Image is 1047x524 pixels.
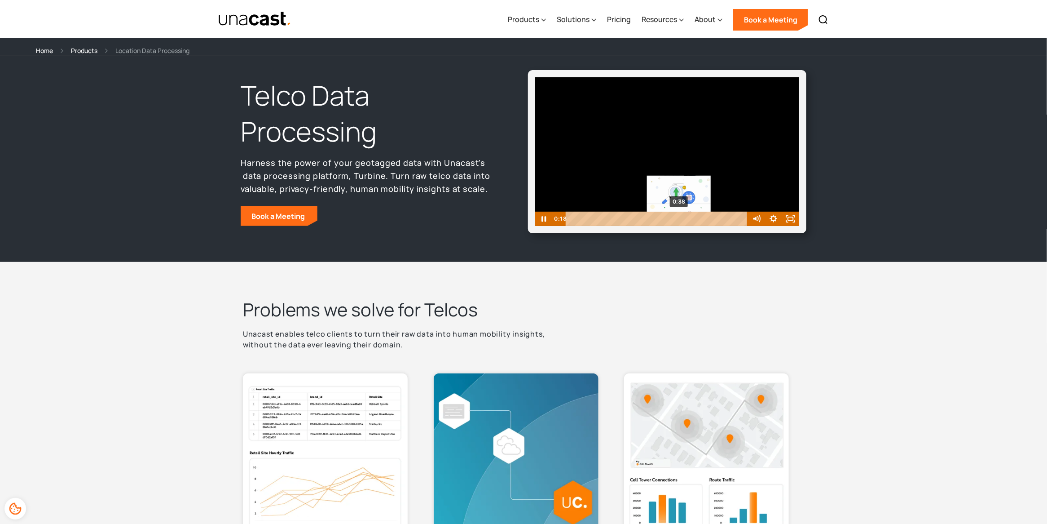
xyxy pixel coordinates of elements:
p: Unacast enables telco clients to turn their raw data into human mobility insights, without the da... [243,329,559,350]
div: About [695,1,722,38]
p: Harness the power of your geotagged data with Unacast's data processing platform, Turbine. Turn r... [241,156,495,195]
div: Cookie Preferences [4,498,26,520]
div: Products [508,14,539,25]
div: About [695,14,716,25]
h1: Telco Data Processing [241,78,495,150]
a: Book a Meeting [241,206,317,226]
a: Book a Meeting [733,9,808,31]
img: Unacast text logo [218,11,291,27]
a: Pricing [607,1,631,38]
img: Search icon [818,14,829,25]
button: Fullscreen [782,212,799,226]
div: Solutions [557,14,589,25]
a: Home [36,45,53,56]
div: Location Data Processing [115,45,189,56]
button: Show settings menu [765,212,782,226]
a: home [218,11,291,27]
button: Pause [535,212,552,226]
button: Mute [748,212,765,226]
div: Playbar [572,212,744,226]
h2: Problems we solve for Telcos [243,298,804,321]
a: Products [71,45,97,56]
div: Resources [642,1,684,38]
div: Solutions [557,1,596,38]
div: Products [508,1,546,38]
div: Resources [642,14,677,25]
